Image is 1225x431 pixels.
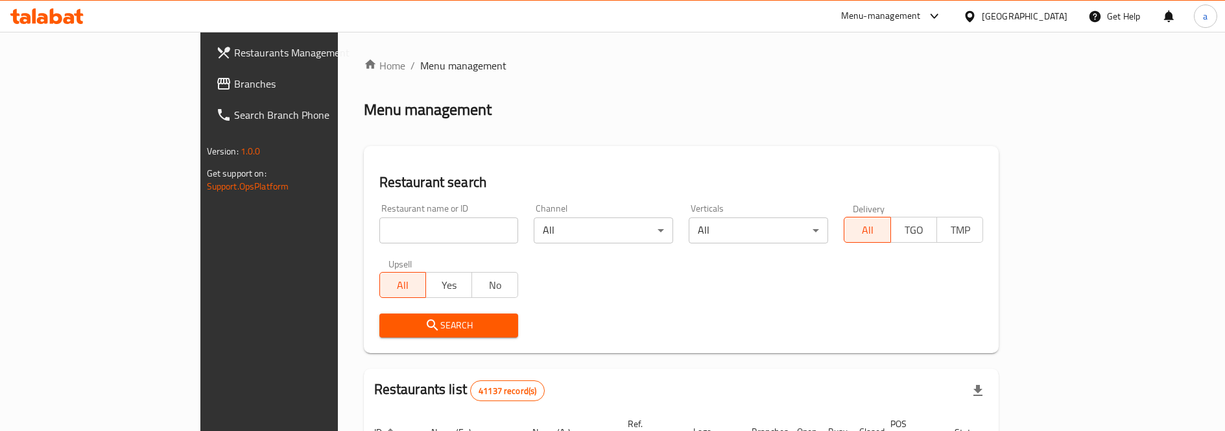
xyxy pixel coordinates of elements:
a: Support.OpsPlatform [207,178,289,195]
div: [GEOGRAPHIC_DATA] [982,9,1067,23]
button: No [471,272,518,298]
a: Branches [206,68,405,99]
button: TMP [936,217,983,243]
h2: Restaurant search [379,173,984,192]
div: Menu-management [841,8,921,24]
span: Menu management [420,58,506,73]
span: No [477,276,513,295]
span: 1.0.0 [241,143,261,160]
span: 41137 record(s) [471,385,544,397]
nav: breadcrumb [364,58,999,73]
span: TMP [942,221,978,240]
h2: Restaurants list [374,380,545,401]
span: Get support on: [207,165,267,182]
button: TGO [890,217,937,243]
span: Yes [431,276,467,295]
h2: Menu management [364,99,492,120]
button: All [844,217,890,243]
div: Total records count [470,380,545,401]
span: a [1203,9,1207,23]
span: TGO [896,221,932,240]
input: Search for restaurant name or ID.. [379,217,519,243]
a: Restaurants Management [206,37,405,68]
div: Export file [962,375,993,406]
span: Search [390,317,508,334]
span: Branches [234,76,394,92]
button: All [379,272,426,298]
li: / [410,58,415,73]
span: Restaurants Management [234,45,394,60]
span: All [850,221,885,240]
div: All [534,217,673,243]
span: Version: [207,143,239,160]
button: Yes [425,272,472,298]
button: Search [379,314,519,338]
label: Delivery [853,204,885,213]
span: All [385,276,421,295]
span: Search Branch Phone [234,107,394,123]
a: Search Branch Phone [206,99,405,130]
div: All [689,217,828,243]
label: Upsell [388,259,412,268]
